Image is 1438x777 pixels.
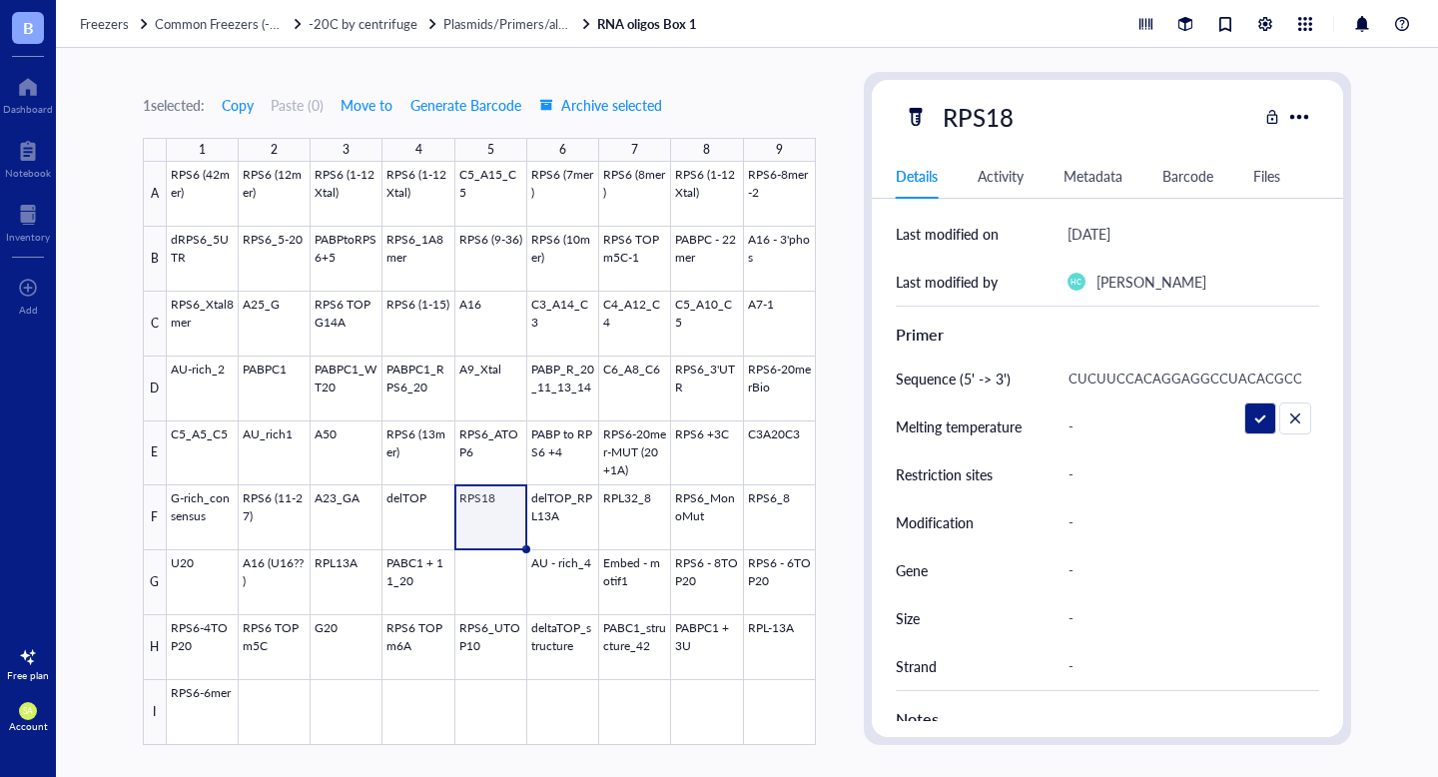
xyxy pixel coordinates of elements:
[896,559,928,581] div: Gene
[1060,453,1311,495] div: -
[80,15,151,33] a: Freezers
[309,15,593,33] a: -20C by centrifugePlasmids/Primers/all things nucleic acid
[23,706,33,716] span: SA
[896,511,974,533] div: Modification
[341,97,392,113] span: Move to
[896,368,1011,389] div: Sequence (5' -> 3')
[896,415,1022,437] div: Melting temperature
[896,223,999,245] div: Last modified on
[143,615,167,680] div: H
[896,323,1319,347] div: Primer
[896,271,998,293] div: Last modified by
[1253,165,1280,187] div: Files
[896,607,920,629] div: Size
[538,89,663,121] button: Archive selected
[776,138,783,162] div: 9
[631,138,638,162] div: 7
[155,14,340,33] span: Common Freezers (-20C &-80C)
[3,71,53,115] a: Dashboard
[409,89,522,121] button: Generate Barcode
[3,103,53,115] div: Dashboard
[1060,405,1311,447] div: -
[143,227,167,292] div: B
[415,138,422,162] div: 4
[340,89,393,121] button: Move to
[487,138,494,162] div: 5
[934,96,1023,138] div: RPS18
[896,707,1319,731] div: Notes
[1162,165,1213,187] div: Barcode
[143,357,167,421] div: D
[539,97,662,113] span: Archive selected
[80,14,129,33] span: Freezers
[896,655,937,677] div: Strand
[143,550,167,615] div: G
[155,15,305,33] a: Common Freezers (-20C &-80C)
[559,138,566,162] div: 6
[143,421,167,486] div: E
[896,463,993,485] div: Restriction sites
[343,138,350,162] div: 3
[9,720,48,732] div: Account
[309,14,417,33] span: -20C by centrifuge
[143,485,167,550] div: F
[222,97,254,113] span: Copy
[221,89,255,121] button: Copy
[5,135,51,179] a: Notebook
[703,138,710,162] div: 8
[443,14,666,33] span: Plasmids/Primers/all things nucleic acid
[7,669,49,681] div: Free plan
[6,199,50,243] a: Inventory
[143,292,167,357] div: C
[410,97,521,113] span: Generate Barcode
[1060,501,1311,543] div: -
[143,162,167,227] div: A
[19,304,38,316] div: Add
[1064,165,1122,187] div: Metadata
[143,94,205,116] div: 1 selected:
[23,15,34,40] span: B
[271,138,278,162] div: 2
[1060,549,1311,591] div: -
[199,138,206,162] div: 1
[1060,645,1311,687] div: -
[1068,222,1110,246] div: [DATE]
[1096,270,1206,294] div: [PERSON_NAME]
[143,680,167,745] div: I
[597,15,701,33] a: RNA oligos Box 1
[1060,597,1311,639] div: -
[6,231,50,243] div: Inventory
[5,167,51,179] div: Notebook
[1071,278,1081,287] span: HC
[896,165,938,187] div: Details
[271,89,324,121] button: Paste (0)
[978,165,1024,187] div: Activity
